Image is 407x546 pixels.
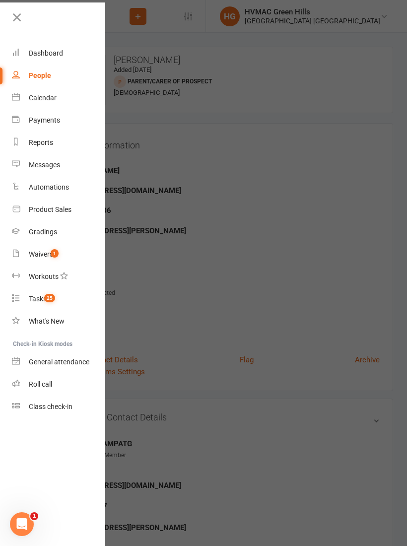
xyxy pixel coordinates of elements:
div: Tasks [29,295,47,303]
a: Reports [12,132,106,154]
iframe: Intercom live chat [10,512,34,536]
div: General attendance [29,358,89,366]
div: Calendar [29,94,57,102]
a: Automations [12,176,106,199]
span: 1 [51,249,59,258]
a: Roll call [12,373,106,396]
div: People [29,71,51,79]
a: Class kiosk mode [12,396,106,418]
a: Waivers 1 [12,243,106,266]
div: Product Sales [29,205,71,213]
a: What's New [12,310,106,333]
a: Product Sales [12,199,106,221]
div: Class check-in [29,403,72,410]
div: Payments [29,116,60,124]
div: Reports [29,138,53,146]
div: Messages [29,161,60,169]
a: Calendar [12,87,106,109]
div: Waivers [29,250,53,258]
div: Dashboard [29,49,63,57]
a: Tasks 25 [12,288,106,310]
div: Gradings [29,228,57,236]
span: 1 [30,512,38,520]
a: General attendance kiosk mode [12,351,106,373]
a: Workouts [12,266,106,288]
a: Messages [12,154,106,176]
div: What's New [29,317,65,325]
a: Gradings [12,221,106,243]
span: 25 [44,294,55,302]
a: Dashboard [12,42,106,65]
div: Automations [29,183,69,191]
div: Roll call [29,380,52,388]
div: Workouts [29,273,59,280]
a: Payments [12,109,106,132]
a: People [12,65,106,87]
